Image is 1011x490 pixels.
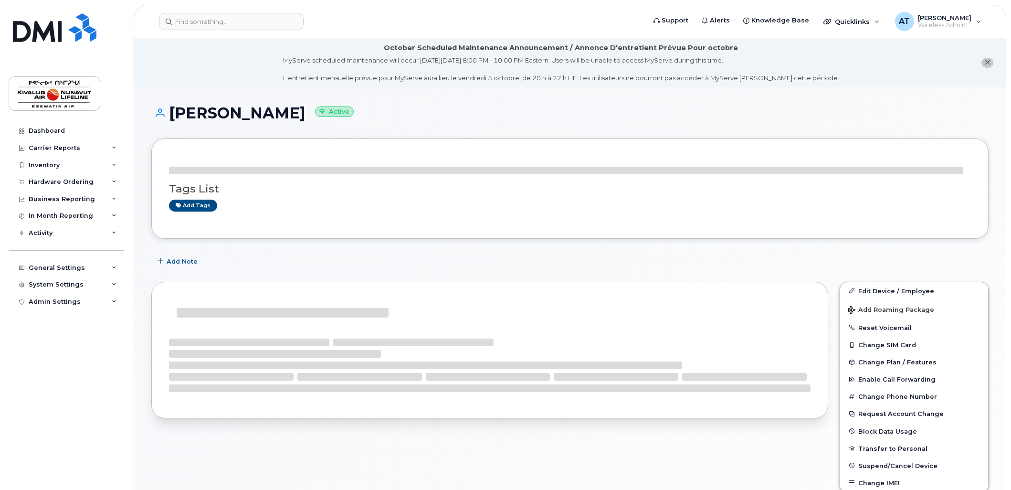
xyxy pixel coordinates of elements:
button: Change Plan / Features [840,353,988,371]
span: Add Roaming Package [848,306,934,315]
button: Enable Call Forwarding [840,371,988,388]
button: Request Account Change [840,405,988,422]
button: Suspend/Cancel Device [840,457,988,474]
div: October Scheduled Maintenance Announcement / Annonce D'entretient Prévue Pour octobre [384,43,738,53]
button: close notification [981,58,993,68]
span: Change Plan / Features [858,359,937,366]
div: MyServe scheduled maintenance will occur [DATE][DATE] 8:00 PM - 10:00 PM Eastern. Users will be u... [283,56,839,83]
h1: [PERSON_NAME] [151,105,989,121]
span: Add Note [167,257,198,266]
a: Edit Device / Employee [840,282,988,299]
span: Suspend/Cancel Device [858,462,937,469]
a: Add tags [169,200,217,212]
h3: Tags List [169,183,971,195]
button: Transfer to Personal [840,440,988,457]
small: Active [315,107,354,117]
button: Change Phone Number [840,388,988,405]
button: Block Data Usage [840,423,988,440]
button: Add Note [151,253,206,270]
span: Enable Call Forwarding [858,376,936,383]
button: Change SIM Card [840,336,988,353]
button: Reset Voicemail [840,319,988,336]
button: Add Roaming Package [840,299,988,319]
